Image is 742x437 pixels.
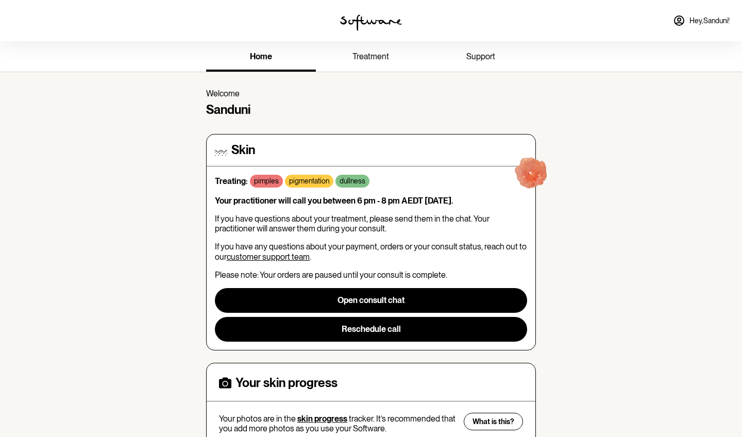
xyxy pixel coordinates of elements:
strong: Treating: [215,176,248,186]
p: Your practitioner will call you between 6 pm - 8 pm AEDT [DATE]. [215,196,527,206]
span: treatment [352,52,389,61]
h4: Skin [231,143,255,158]
p: pigmentation [289,177,329,186]
span: Reschedule call [342,324,401,334]
img: red-blob.ee797e6f29be6228169e.gif [499,142,565,208]
p: dullness [340,177,365,186]
a: customer support team [227,252,310,262]
a: Hey,Sanduni! [667,8,736,33]
span: Hey, Sanduni ! [689,16,730,25]
span: support [466,52,495,61]
span: skin progress [297,414,347,424]
button: Open consult chat [215,288,527,313]
a: treatment [316,43,426,72]
p: pimples [254,177,279,186]
button: Reschedule call [215,317,527,342]
p: If you have questions about your treatment, please send them in the chat. Your practitioner will ... [215,214,527,233]
p: Your photos are in the tracker. It’s recommended that you add more photos as you use your Software. [219,414,457,433]
p: Please note: Your orders are paused until your consult is complete. [215,270,527,280]
h4: Your skin progress [235,376,338,391]
p: If you have any questions about your payment, orders or your consult status, reach out to our . [215,242,527,261]
button: What is this? [464,413,523,430]
h4: Sanduni [206,103,536,117]
span: What is this? [473,417,514,426]
span: home [250,52,272,61]
a: support [426,43,536,72]
p: Welcome [206,89,536,98]
img: software logo [340,14,402,31]
a: home [206,43,316,72]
